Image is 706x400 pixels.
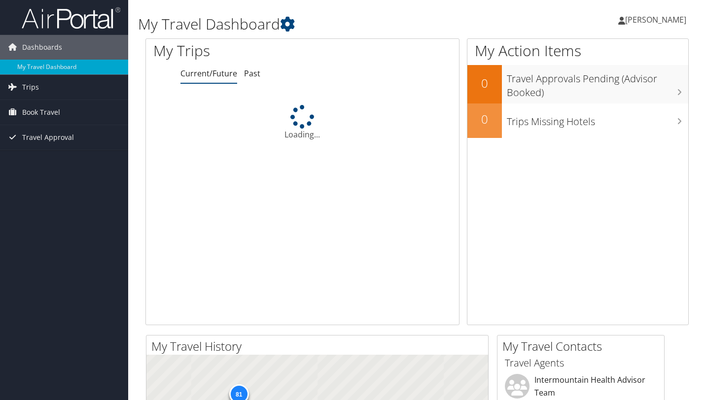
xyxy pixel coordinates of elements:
h2: 0 [467,111,502,128]
a: Past [244,68,260,79]
h2: My Travel Contacts [502,338,664,355]
h3: Travel Approvals Pending (Advisor Booked) [507,67,688,100]
h3: Travel Agents [505,356,657,370]
a: [PERSON_NAME] [618,5,696,34]
h1: My Action Items [467,40,688,61]
h2: My Travel History [151,338,488,355]
span: Book Travel [22,100,60,125]
h3: Trips Missing Hotels [507,110,688,129]
h1: My Trips [153,40,321,61]
span: [PERSON_NAME] [625,14,686,25]
span: Trips [22,75,39,100]
h1: My Travel Dashboard [138,14,510,34]
a: 0Travel Approvals Pending (Advisor Booked) [467,65,688,103]
h2: 0 [467,75,502,92]
span: Dashboards [22,35,62,60]
a: 0Trips Missing Hotels [467,103,688,138]
div: Loading... [146,105,459,140]
a: Current/Future [180,68,237,79]
img: airportal-logo.png [22,6,120,30]
span: Travel Approval [22,125,74,150]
